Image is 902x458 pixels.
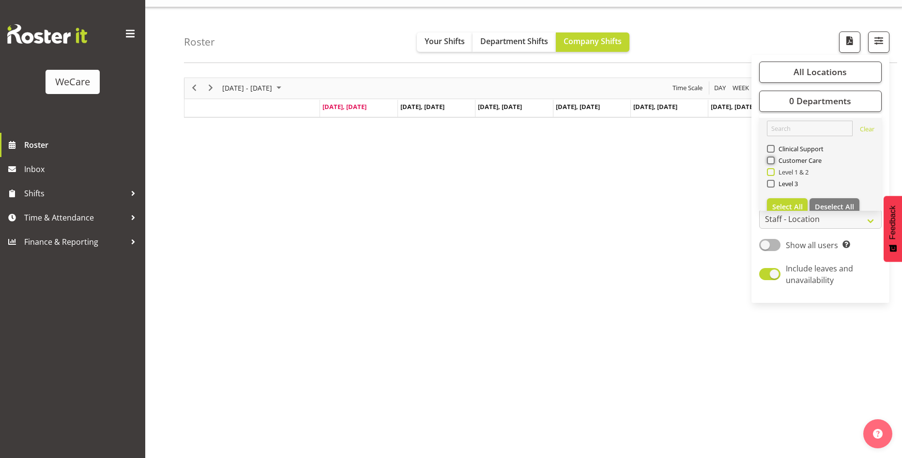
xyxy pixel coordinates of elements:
span: Select All [772,202,803,211]
span: [DATE], [DATE] [400,102,444,111]
button: Select All [767,198,808,216]
button: Department Shifts [473,32,556,52]
button: Filter Shifts [868,32,889,53]
span: Include leaves and unavailability [786,263,853,285]
button: Timeline Week [731,82,751,94]
div: next period [202,78,219,98]
button: Next [204,82,217,94]
span: Level 1 & 2 [775,168,809,176]
span: [DATE], [DATE] [322,102,367,111]
span: [DATE], [DATE] [556,102,600,111]
button: Deselect All [810,198,859,216]
button: Time Scale [671,82,704,94]
span: Level 3 [775,180,798,188]
span: Week [732,82,750,94]
button: Your Shifts [417,32,473,52]
img: help-xxl-2.png [873,429,883,439]
button: Company Shifts [556,32,629,52]
img: Rosterit website logo [7,24,87,44]
span: Inbox [24,162,140,176]
span: Department Shifts [480,36,548,47]
span: [DATE], [DATE] [478,102,522,111]
button: 0 Departments [759,91,882,112]
span: 0 Departments [789,95,851,107]
span: [DATE], [DATE] [633,102,677,111]
span: Day [713,82,727,94]
span: Feedback [888,205,897,239]
button: All Locations [759,62,882,83]
span: Show all users [786,240,838,251]
button: Previous [188,82,201,94]
span: [DATE] - [DATE] [221,82,273,94]
button: Timeline Day [713,82,728,94]
button: September 2025 [221,82,286,94]
span: [DATE], [DATE] [711,102,755,111]
span: Time & Attendance [24,210,126,225]
span: All Locations [794,66,847,78]
div: WeCare [55,75,90,89]
div: Sep 29 - Oct 05, 2025 [219,78,287,98]
span: Deselect All [815,202,854,211]
span: Company Shifts [564,36,622,47]
input: Search [767,121,853,136]
span: Customer Care [775,157,822,164]
button: Download a PDF of the roster according to the set date range. [839,32,860,53]
button: Feedback - Show survey [884,196,902,262]
a: Clear [860,125,874,136]
span: Finance & Reporting [24,235,126,249]
span: Clinical Support [775,145,824,153]
span: Roster [24,138,140,152]
span: Shifts [24,186,126,201]
h4: Roster [184,36,215,47]
div: previous period [186,78,202,98]
span: Your Shifts [425,36,465,47]
span: Time Scale [672,82,703,94]
div: Timeline Week of September 29, 2025 [184,78,863,118]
